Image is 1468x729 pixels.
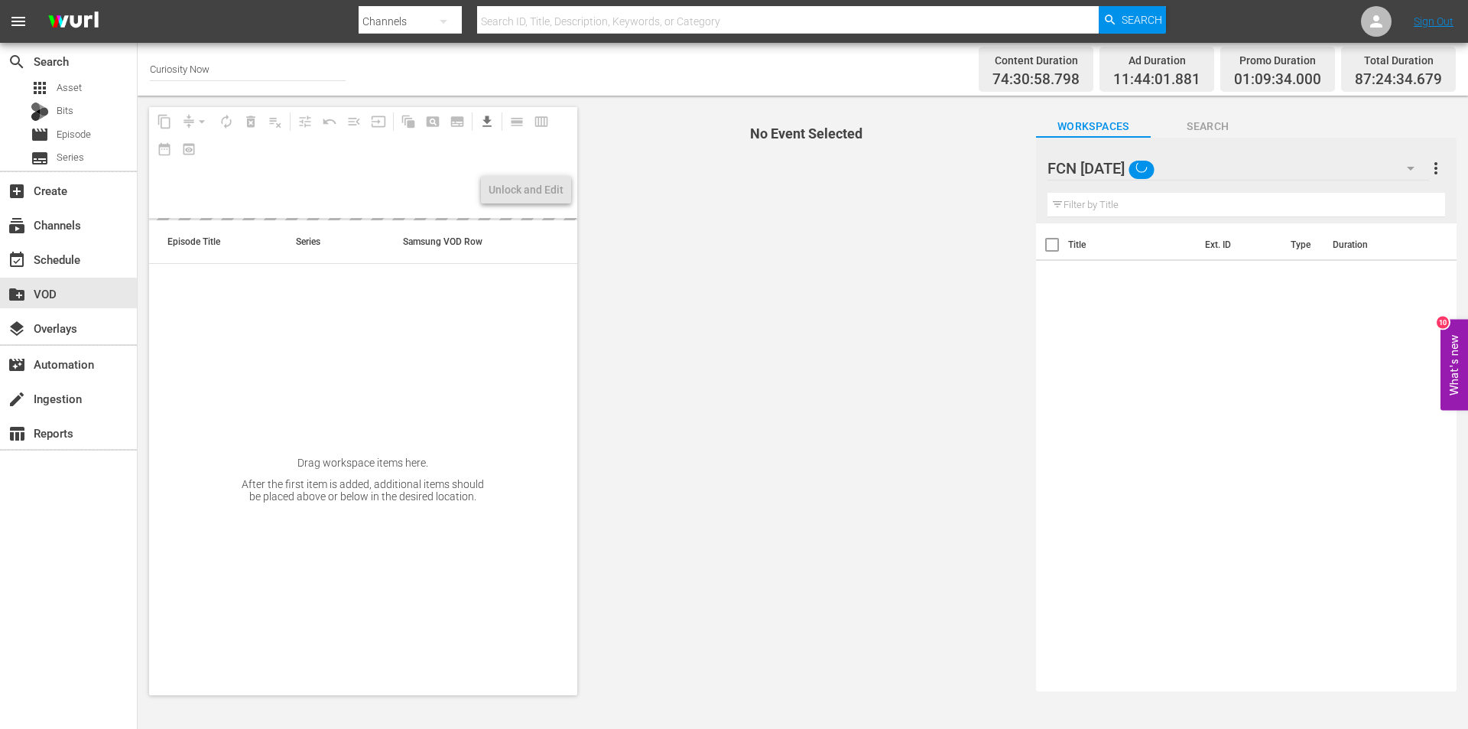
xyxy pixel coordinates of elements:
th: Ext. ID [1196,223,1281,266]
span: Asset [57,80,82,96]
div: Ad Duration [1113,50,1200,71]
span: Workspaces [1036,117,1151,136]
span: menu [9,12,28,31]
span: Ingestion [8,390,26,408]
div: After the first item is added, additional items should be placed above or below in the desired lo... [241,478,486,503]
span: Search [1151,117,1265,136]
span: Day Calendar View [499,107,529,137]
span: Overlays [8,320,26,338]
button: Search [1099,6,1166,34]
span: Week Calendar View [529,109,554,134]
span: 87:24:34.679 [1355,71,1442,89]
span: Search [8,53,26,71]
span: Automation [8,356,26,374]
span: Episode [57,127,91,142]
span: VOD [8,285,26,304]
div: Drag workspace items here. [297,457,428,469]
span: Schedule [8,251,26,269]
img: ans4CAIJ8jUAAAAAAAAAAAAAAAAAAAAAAAAgQb4GAAAAAAAAAAAAAAAAAAAAAAAAJMjXAAAAAAAAAAAAAAAAAAAAAAAAgAT5G... [37,4,110,40]
span: Fill episodes with ad slates [342,109,366,134]
button: Unlock and Edit [481,176,571,203]
span: Clear Lineup [263,109,287,134]
span: Copy Lineup [152,109,177,134]
span: Series [31,149,49,168]
div: Unlock and Edit [489,176,563,203]
a: Sign Out [1414,15,1453,28]
span: Search [1122,6,1162,34]
span: Remove Gaps & Overlaps [177,109,214,134]
span: Update Metadata from Key Asset [366,109,391,134]
span: Channels [8,216,26,235]
div: 10 [1437,316,1449,328]
span: Reports [8,425,26,443]
span: Create Series Block [445,109,469,134]
span: Month Calendar View [152,137,177,161]
span: Select an event to delete [239,109,263,134]
span: 74:30:58.798 [992,71,1080,89]
div: Total Duration [1355,50,1442,71]
h4: No Event Selected [604,126,1009,142]
button: more_vert [1427,150,1445,187]
span: Revert to Primary Episode [317,109,342,134]
span: View Backup [177,137,201,161]
th: Series [278,220,385,263]
span: 01:09:34.000 [1234,71,1321,89]
th: Samsung VOD Row [385,220,492,263]
span: Download as CSV [469,107,499,137]
span: Refresh All Search Blocks [391,107,421,137]
th: Title [1068,223,1196,266]
span: Asset [31,79,49,97]
th: Duration [1323,223,1415,266]
span: more_vert [1427,159,1445,177]
span: Bits [57,103,73,119]
span: 11:44:01.881 [1113,71,1200,89]
button: Open Feedback Widget [1440,319,1468,410]
span: Series [57,150,84,165]
div: Bits [31,103,49,121]
th: Episode Title [149,220,278,263]
span: Episode [31,125,49,144]
span: Create [8,182,26,200]
span: Customize Events [287,107,317,137]
div: Content Duration [992,50,1080,71]
div: FCN [DATE] [1047,147,1429,190]
div: Promo Duration [1234,50,1321,71]
th: Type [1281,223,1323,266]
span: Create Search Block [421,109,445,134]
span: get_app [479,114,495,129]
span: Loop Content [214,109,239,134]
